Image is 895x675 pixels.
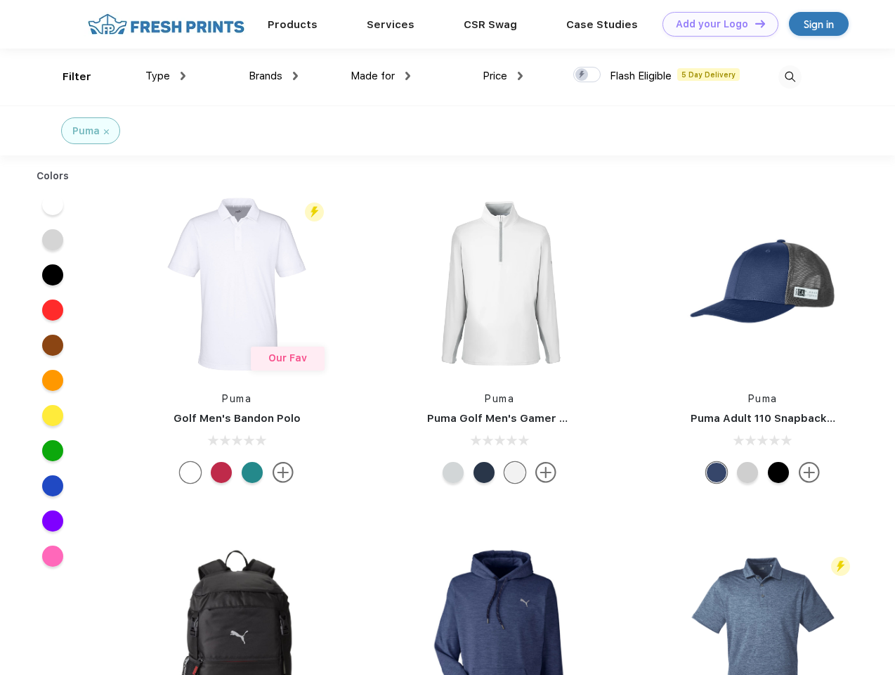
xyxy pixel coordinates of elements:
div: High Rise [443,462,464,483]
img: filter_cancel.svg [104,129,109,134]
img: dropdown.png [518,72,523,80]
img: more.svg [273,462,294,483]
img: dropdown.png [181,72,185,80]
div: Add your Logo [676,18,748,30]
a: Puma [485,393,514,404]
div: Ski Patrol [211,462,232,483]
a: CSR Swag [464,18,517,31]
div: Quarry Brt Whit [737,462,758,483]
div: Sign in [804,16,834,32]
span: Flash Eligible [610,70,672,82]
img: fo%20logo%202.webp [84,12,249,37]
a: Puma Golf Men's Gamer Golf Quarter-Zip [427,412,649,425]
a: Sign in [789,12,849,36]
a: Services [367,18,414,31]
img: DT [755,20,765,27]
span: Price [483,70,507,82]
img: func=resize&h=266 [143,191,330,378]
span: Brands [249,70,282,82]
img: more.svg [535,462,556,483]
span: Type [145,70,170,82]
div: Bright White [504,462,525,483]
img: flash_active_toggle.svg [305,202,324,221]
div: Green Lagoon [242,462,263,483]
img: dropdown.png [405,72,410,80]
div: Navy Blazer [473,462,495,483]
a: Products [268,18,318,31]
div: Filter [63,69,91,85]
span: Made for [351,70,395,82]
img: func=resize&h=266 [669,191,856,378]
span: 5 Day Delivery [677,68,740,81]
div: Puma [72,124,100,139]
img: flash_active_toggle.svg [831,557,850,576]
div: Peacoat with Qut Shd [706,462,727,483]
a: Puma [748,393,778,404]
img: func=resize&h=266 [406,191,593,378]
a: Golf Men's Bandon Polo [174,412,301,425]
div: Pma Blk Pma Blk [768,462,789,483]
img: more.svg [799,462,820,483]
a: Puma [222,393,251,404]
span: Our Fav [268,352,307,364]
div: Bright White [180,462,201,483]
div: Colors [26,169,80,184]
img: desktop_search.svg [778,65,802,89]
img: dropdown.png [293,72,298,80]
